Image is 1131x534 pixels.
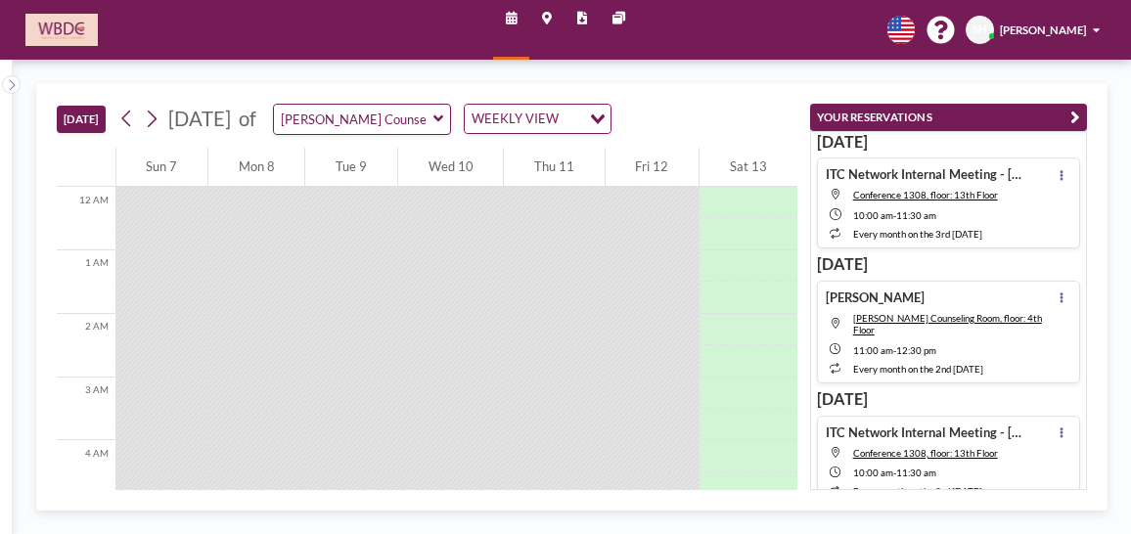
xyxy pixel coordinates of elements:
[305,148,396,188] div: Tue 9
[810,104,1088,131] button: YOUR RESERVATIONS
[853,485,982,497] span: every month on the 3rd [DATE]
[893,344,896,356] span: -
[239,107,256,131] span: of
[465,105,611,133] div: Search for option
[116,148,207,188] div: Sun 7
[853,447,998,459] span: Conference 1308, floor: 13th Floor
[398,148,503,188] div: Wed 10
[57,314,115,378] div: 2 AM
[853,312,1042,335] span: Serlin Counseling Room, floor: 4th Floor
[826,166,1024,182] h4: ITC Network Internal Meeting - [GEOGRAPHIC_DATA]'s Reservation
[168,107,231,130] span: [DATE]
[564,109,578,129] input: Search for option
[606,148,699,188] div: Fri 12
[57,378,115,441] div: 3 AM
[274,105,433,134] input: McHugh Counseling Room
[853,228,982,240] span: every month on the 3rd [DATE]
[853,363,983,375] span: every month on the 2nd [DATE]
[896,209,936,221] span: 11:30 AM
[504,148,604,188] div: Thu 11
[826,424,1024,440] h4: ITC Network Internal Meeting - [GEOGRAPHIC_DATA]'s Reservation
[817,254,1080,274] h3: [DATE]
[893,467,896,479] span: -
[57,250,115,314] div: 1 AM
[469,109,562,129] span: WEEKLY VIEW
[208,148,304,188] div: Mon 8
[896,344,936,356] span: 12:30 PM
[853,189,998,200] span: Conference 1308, floor: 13th Floor
[817,389,1080,409] h3: [DATE]
[893,209,896,221] span: -
[700,148,796,188] div: Sat 13
[853,467,893,479] span: 10:00 AM
[817,132,1080,152] h3: [DATE]
[853,344,893,356] span: 11:00 AM
[973,22,987,36] span: SH
[1000,23,1086,36] span: [PERSON_NAME]
[25,14,98,45] img: organization-logo
[853,209,893,221] span: 10:00 AM
[57,187,115,250] div: 12 AM
[57,440,115,504] div: 4 AM
[57,106,106,133] button: [DATE]
[896,467,936,479] span: 11:30 AM
[826,289,925,305] h4: [PERSON_NAME]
